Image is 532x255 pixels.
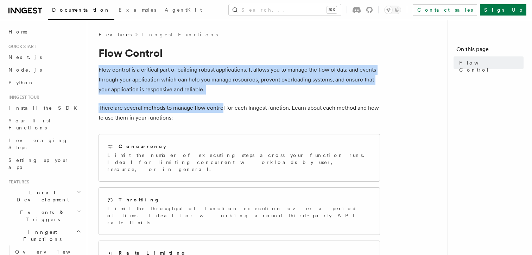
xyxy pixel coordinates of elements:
[8,67,42,73] span: Node.js
[6,179,29,185] span: Features
[99,31,132,38] span: Features
[6,226,83,245] button: Inngest Functions
[119,143,166,150] h2: Concurrency
[459,59,524,73] span: Flow Control
[6,229,76,243] span: Inngest Functions
[15,249,88,255] span: Overview
[456,45,524,56] h4: On this page
[6,44,36,49] span: Quick start
[165,7,202,13] span: AgentKit
[107,205,371,226] p: Limit the throughput of function execution over a period of time. Ideal for working around third-...
[6,134,83,154] a: Leveraging Steps
[6,189,77,203] span: Local Development
[229,4,341,16] button: Search...⌘K
[480,4,526,16] a: Sign Up
[6,63,83,76] a: Node.js
[6,51,83,63] a: Next.js
[8,118,50,130] span: Your first Functions
[99,187,380,235] a: ThrottlingLimit the throughput of function execution over a period of time. Ideal for working aro...
[99,103,380,123] p: There are several methods to manage flow control for each Inngest function. Learn about each meth...
[119,7,156,13] span: Examples
[99,47,380,59] h1: Flow Control
[8,80,34,85] span: Python
[48,2,114,20] a: Documentation
[6,209,77,223] span: Events & Triggers
[52,7,110,13] span: Documentation
[8,54,42,60] span: Next.js
[99,65,380,95] p: Flow control is a critical part of building robust applications. It allows you to manage the flow...
[456,56,524,76] a: Flow Control
[6,186,83,206] button: Local Development
[8,105,81,111] span: Install the SDK
[141,31,218,38] a: Inngest Functions
[6,206,83,226] button: Events & Triggers
[384,6,401,14] button: Toggle dark mode
[327,6,337,13] kbd: ⌘K
[8,28,28,35] span: Home
[6,102,83,114] a: Install the SDK
[6,114,83,134] a: Your first Functions
[6,95,39,100] span: Inngest tour
[6,25,83,38] a: Home
[6,154,83,174] a: Setting up your app
[99,134,380,182] a: ConcurrencyLimit the number of executing steps across your function runs. Ideal for limiting conc...
[160,2,206,19] a: AgentKit
[8,138,68,150] span: Leveraging Steps
[114,2,160,19] a: Examples
[413,4,477,16] a: Contact sales
[6,76,83,89] a: Python
[107,152,371,173] p: Limit the number of executing steps across your function runs. Ideal for limiting concurrent work...
[119,196,160,203] h2: Throttling
[8,157,69,170] span: Setting up your app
